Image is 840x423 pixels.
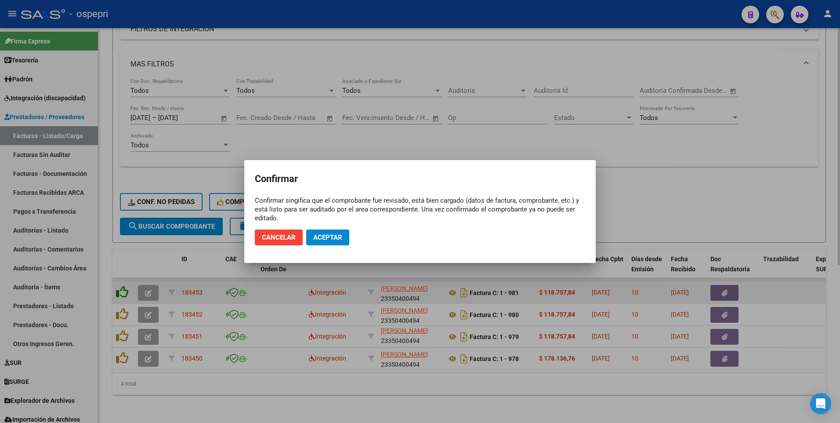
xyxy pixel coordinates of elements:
h2: Confirmar [255,171,585,187]
button: Cancelar [255,230,303,245]
button: Aceptar [306,230,349,245]
div: Confirmar singifica que el comprobante fue revisado, está bien cargado (datos de factura, comprob... [255,196,585,222]
span: Aceptar [313,233,342,241]
div: Open Intercom Messenger [810,393,831,414]
span: Cancelar [262,233,296,241]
